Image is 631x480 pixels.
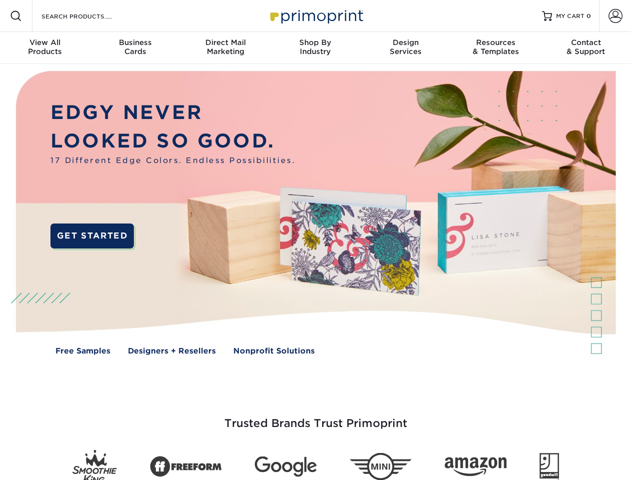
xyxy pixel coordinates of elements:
div: & Support [541,38,631,56]
div: Industry [270,38,360,56]
a: Free Samples [55,345,110,357]
span: Business [90,38,180,47]
div: Cards [90,38,180,56]
a: Nonprofit Solutions [233,345,315,357]
span: MY CART [556,12,585,20]
input: SEARCH PRODUCTS..... [40,10,138,22]
span: Direct Mail [180,38,270,47]
a: GET STARTED [50,223,134,248]
img: Google [255,456,317,477]
div: Services [361,38,451,56]
span: 17 Different Edge Colors. Endless Possibilities. [50,155,295,166]
a: Designers + Resellers [128,345,216,357]
a: DesignServices [361,32,451,64]
img: Amazon [445,457,507,476]
span: Resources [451,38,541,47]
img: Primoprint [266,5,366,26]
a: BusinessCards [90,32,180,64]
a: Direct MailMarketing [180,32,270,64]
div: & Templates [451,38,541,56]
a: Resources& Templates [451,32,541,64]
a: Contact& Support [541,32,631,64]
img: Goodwill [540,453,559,480]
div: Marketing [180,38,270,56]
span: Contact [541,38,631,47]
p: LOOKED SO GOOD. [50,127,295,155]
h3: Trusted Brands Trust Primoprint [23,393,608,442]
p: EDGY NEVER [50,98,295,127]
span: Design [361,38,451,47]
a: Shop ByIndustry [270,32,360,64]
span: Shop By [270,38,360,47]
span: 0 [587,12,591,19]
